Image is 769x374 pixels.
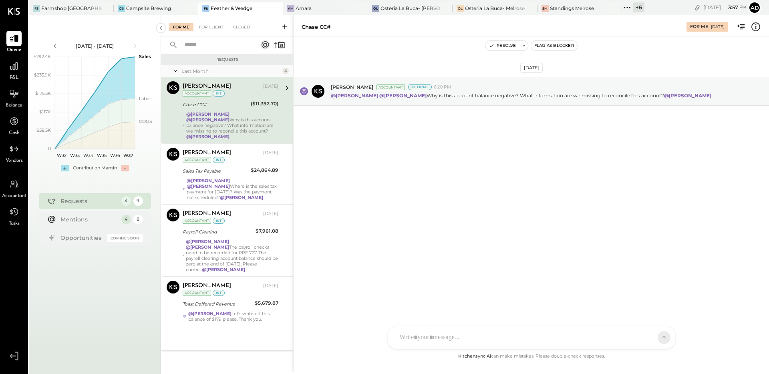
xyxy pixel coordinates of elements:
text: Sales [139,54,151,59]
div: Feather & Wedge [211,5,252,12]
div: [PERSON_NAME] [183,210,231,218]
strong: @[PERSON_NAME] [186,134,229,139]
text: COGS [139,119,152,124]
text: $117K [39,109,51,115]
div: Contribution Margin [73,165,117,171]
span: Accountant [2,193,26,200]
div: 8 [133,215,143,224]
span: Cash [9,130,19,137]
span: 6:20 PM [434,84,451,90]
strong: @[PERSON_NAME] [220,195,263,200]
div: Farmshop [GEOGRAPHIC_DATA][PERSON_NAME] [41,5,102,12]
div: Osteria La Buca- Melrose [465,5,525,12]
div: Am [287,5,294,12]
a: Queue [0,31,28,54]
div: [PERSON_NAME] [183,282,231,290]
div: Chase CC# [302,23,330,31]
div: [PERSON_NAME] [183,82,231,90]
div: int [213,218,225,224]
div: copy link [693,3,701,12]
div: int [213,157,225,163]
div: Opportunities [60,234,103,242]
div: Standings Melrose [550,5,594,12]
p: Why is this account balance negative? What information are we missing to reconcile this account? [331,92,713,99]
div: [DATE] [711,24,725,30]
div: For Me [690,24,708,30]
div: [DATE] [520,63,543,73]
strong: @[PERSON_NAME] [331,92,378,99]
div: Amara [296,5,312,12]
div: + [61,165,69,171]
div: 4 [121,215,131,224]
button: Ad [748,1,761,14]
div: Last Month [181,68,280,74]
div: 9 [133,196,143,206]
span: [PERSON_NAME] [331,84,373,90]
a: Accountant [0,177,28,200]
div: Accountant [183,290,211,296]
div: Why is this account balance negative? What information are we missing to reconcile this account? [186,111,278,139]
div: Requests [165,57,289,62]
div: OL [372,5,379,12]
text: Labor [139,96,151,101]
strong: @[PERSON_NAME] [202,267,245,272]
strong: @[PERSON_NAME] [186,117,229,123]
text: W37 [123,153,133,158]
strong: @[PERSON_NAME] [186,239,229,244]
span: P&L [10,74,19,82]
div: Internal [408,84,432,90]
span: Vendors [6,157,23,165]
div: For Client [195,23,227,31]
div: F& [202,5,209,12]
button: Resolve [485,41,519,50]
button: Flag as Blocker [531,41,577,50]
text: $175.5K [35,90,51,96]
div: For Me [169,23,193,31]
div: Accountant [183,90,211,97]
div: Payroll Clearing [183,228,253,236]
div: [DATE] [263,283,278,289]
strong: @[PERSON_NAME] [186,111,229,117]
div: Campsite Brewing [126,5,171,12]
div: OL [457,5,464,12]
div: - [121,165,129,171]
strong: @[PERSON_NAME] [187,183,230,189]
div: Toast Deffered Revenue [183,300,252,308]
strong: @[PERSON_NAME] [379,92,427,99]
a: Vendors [0,141,28,165]
text: W35 [97,153,106,158]
div: Closed [229,23,254,31]
div: 4 [282,68,289,74]
div: [PERSON_NAME] [183,149,231,157]
strong: @[PERSON_NAME] [664,92,711,99]
div: CB [118,5,125,12]
div: $7,961.08 [256,227,278,235]
span: Tasks [9,220,20,227]
div: int [213,290,225,296]
div: Mentions [60,215,117,223]
div: Sales Tax Payable [183,167,248,175]
text: $233.9K [34,72,51,78]
div: [DATE] [263,211,278,217]
div: Chase CC# [183,101,248,109]
text: 0 [48,146,51,151]
div: Osteria La Buca- [PERSON_NAME][GEOGRAPHIC_DATA] [380,5,441,12]
div: $5,679.87 [255,299,278,307]
text: W34 [83,153,93,158]
div: SM [542,5,549,12]
a: P&L [0,58,28,82]
div: $24,864.89 [251,166,278,174]
div: [DATE] [263,150,278,156]
div: ($11,392.70) [251,100,278,108]
text: W32 [56,153,66,158]
text: W36 [110,153,120,158]
strong: @[PERSON_NAME] [187,178,230,183]
div: Coming Soon [107,234,143,242]
div: Accountant [183,157,211,163]
div: Requests [60,197,117,205]
div: + 6 [633,2,644,12]
text: W33 [70,153,80,158]
div: Where is the sales tax payment for [DATE]? Was the payment not scheduled? [187,178,278,200]
div: Accountant [376,84,405,90]
span: Balance [6,102,22,109]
